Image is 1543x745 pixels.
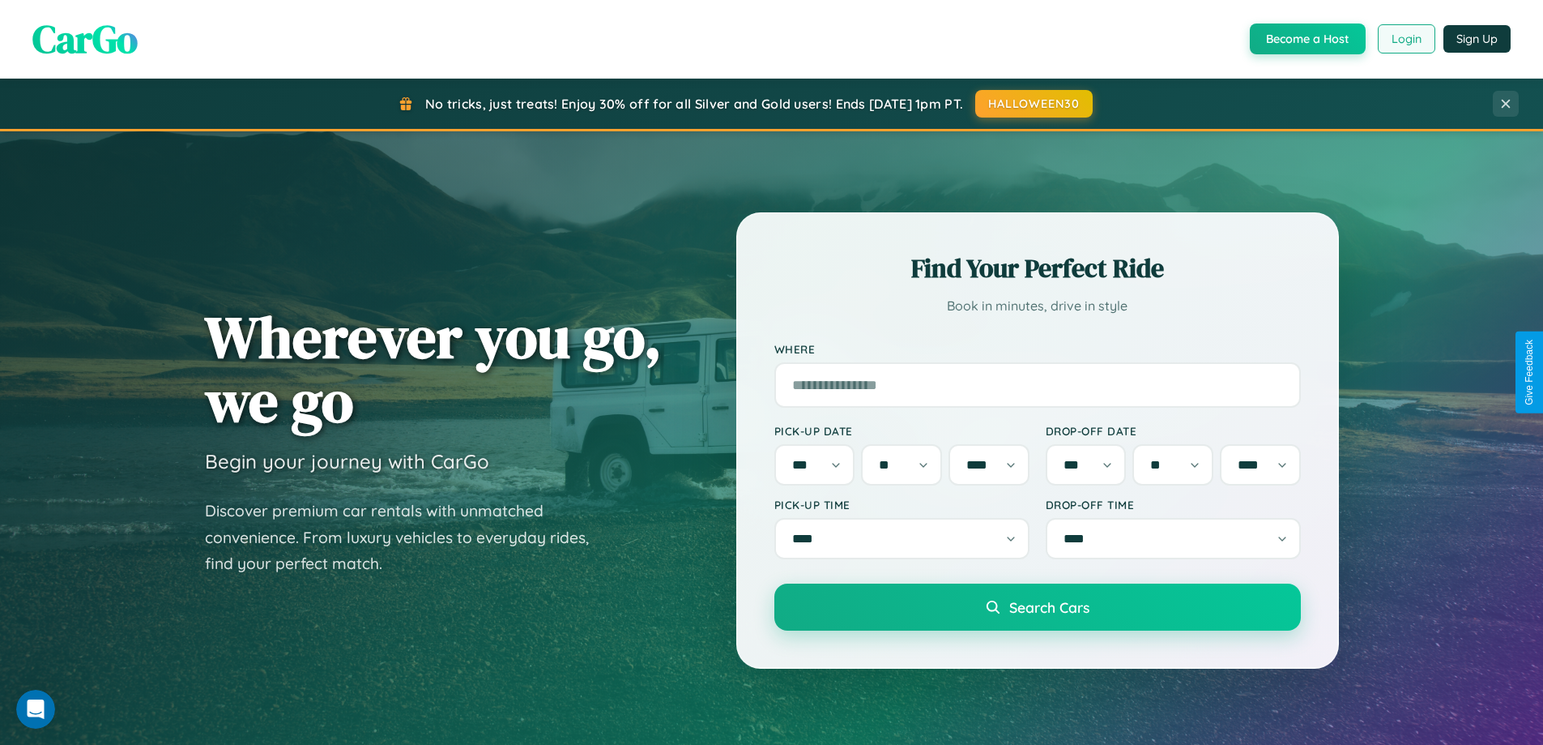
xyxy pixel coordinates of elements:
[774,250,1301,286] h2: Find Your Perfect Ride
[1046,424,1301,438] label: Drop-off Date
[774,294,1301,318] p: Book in minutes, drive in style
[1378,24,1435,54] button: Login
[1250,24,1366,54] button: Become a Host
[1524,340,1535,405] div: Give Feedback
[16,690,55,729] iframe: Intercom live chat
[425,96,963,112] span: No tricks, just treats! Enjoy 30% off for all Silver and Gold users! Ends [DATE] 1pm PT.
[32,12,138,66] span: CarGo
[205,449,489,473] h3: Begin your journey with CarGo
[774,584,1301,631] button: Search Cars
[205,305,662,433] h1: Wherever you go, we go
[1046,498,1301,512] label: Drop-off Time
[774,342,1301,356] label: Where
[1009,598,1089,616] span: Search Cars
[205,498,610,577] p: Discover premium car rentals with unmatched convenience. From luxury vehicles to everyday rides, ...
[975,90,1093,118] button: HALLOWEEN30
[774,424,1029,438] label: Pick-up Date
[1443,25,1511,53] button: Sign Up
[774,498,1029,512] label: Pick-up Time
